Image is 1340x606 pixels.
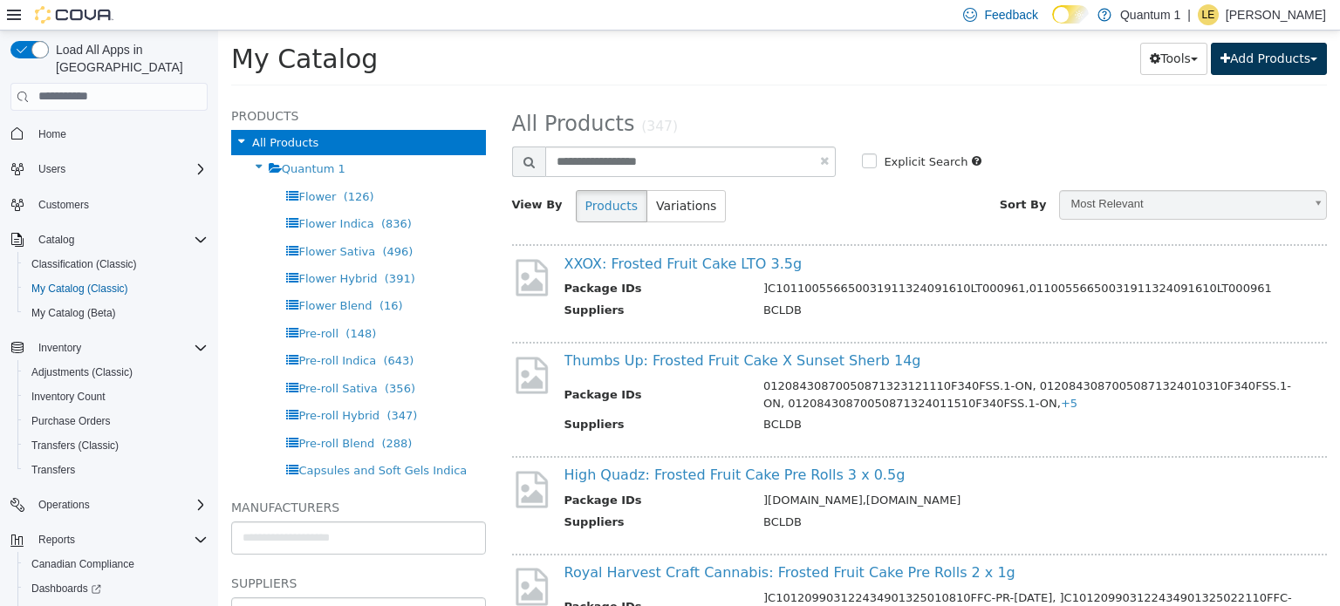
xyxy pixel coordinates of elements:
[80,242,159,255] span: Flower Hybrid
[842,160,1085,187] span: Most Relevant
[24,554,141,575] a: Canadian Compliance
[24,578,208,599] span: Dashboards
[38,533,75,547] span: Reports
[1187,4,1191,25] p: |
[13,466,268,487] h5: Manufacturers
[3,528,215,552] button: Reports
[532,249,1091,271] td: ]C101100556650031911324091610LT000961,01100556650031911324091610LT000961
[1226,4,1326,25] p: [PERSON_NAME]
[993,12,1109,44] button: Add Products
[24,303,123,323] a: My Catalog (Beta)
[24,362,208,383] span: Adjustments (Classic)
[80,433,249,446] span: Capsules and Soft Gels Indica
[294,438,333,480] img: missing-image.png
[31,159,208,180] span: Users
[3,192,215,217] button: Customers
[31,494,208,515] span: Operations
[294,535,333,577] img: missing-image.png
[13,542,268,563] h5: Suppliers
[24,578,108,599] a: Dashboards
[31,257,137,271] span: Classification (Classic)
[80,323,158,337] span: Pre-roll Indica
[532,271,1091,293] td: BCLDB
[346,271,533,293] th: Suppliers
[782,167,829,180] span: Sort By
[545,561,1074,591] span: ]C101209903122434901325010810FFC-PR-[DATE], ]C101209903122434901325022110FFC-PR-[DATE], ]C1012099...
[38,498,90,512] span: Operations
[841,160,1109,189] a: Most Relevant
[126,160,156,173] span: (126)
[80,269,154,282] span: Flower Blend
[346,385,533,407] th: Suppliers
[24,362,140,383] a: Adjustments (Classic)
[24,460,82,480] a: Transfers
[165,323,195,337] span: (643)
[346,461,533,483] th: Package IDs
[31,529,208,550] span: Reports
[24,386,113,407] a: Inventory Count
[31,582,101,596] span: Dashboards
[31,337,208,358] span: Inventory
[24,411,208,432] span: Purchase Orders
[31,414,111,428] span: Purchase Orders
[17,409,215,433] button: Purchase Orders
[24,435,126,456] a: Transfers (Classic)
[161,269,185,282] span: (16)
[545,349,1073,379] span: 01208430870050871323121110F340FSS.1-ON, 01208430870050871324010310F340FSS.1-ON, 01208430870050871...
[164,214,195,228] span: (496)
[24,435,208,456] span: Transfers (Classic)
[17,433,215,458] button: Transfers (Classic)
[80,378,161,392] span: Pre-roll Hybrid
[294,167,345,180] span: View By
[80,351,159,364] span: Pre-roll Sativa
[1202,4,1215,25] span: LE
[17,552,215,576] button: Canadian Compliance
[3,493,215,517] button: Operations
[31,337,88,358] button: Inventory
[346,225,585,242] a: XXOX: Frosted Fruit Cake LTO 3.5g
[17,276,215,301] button: My Catalog (Classic)
[38,127,66,141] span: Home
[31,124,73,145] a: Home
[294,81,417,106] span: All Products
[80,214,157,228] span: Flower Sativa
[346,249,533,271] th: Package IDs
[17,458,215,482] button: Transfers
[31,439,119,453] span: Transfers (Classic)
[127,296,158,310] span: (148)
[984,6,1037,24] span: Feedback
[64,132,127,145] span: Quantum 1
[24,278,135,299] a: My Catalog (Classic)
[31,123,208,145] span: Home
[661,123,749,140] label: Explicit Search
[80,406,156,419] span: Pre-roll Blend
[17,301,215,325] button: My Catalog (Beta)
[168,378,199,392] span: (347)
[49,41,208,76] span: Load All Apps in [GEOGRAPHIC_DATA]
[31,494,97,515] button: Operations
[24,386,208,407] span: Inventory Count
[31,159,72,180] button: Users
[24,554,208,575] span: Canadian Compliance
[13,13,160,44] span: My Catalog
[31,365,133,379] span: Adjustments (Classic)
[843,366,859,379] span: +5
[1198,4,1219,25] div: Lorenzo Edwards
[24,303,208,323] span: My Catalog (Beta)
[38,233,74,247] span: Catalog
[167,351,197,364] span: (356)
[24,411,118,432] a: Purchase Orders
[3,157,215,181] button: Users
[13,75,268,96] h5: Products
[922,12,989,44] button: Tools
[1120,4,1180,25] p: Quantum 1
[31,194,96,215] a: Customers
[17,576,215,601] a: Dashboards
[346,534,797,550] a: Royal Harvest Craft Cannabis: Frosted Fruit Cake Pre Rolls 2 x 1g
[3,336,215,360] button: Inventory
[24,278,208,299] span: My Catalog (Classic)
[31,282,128,296] span: My Catalog (Classic)
[31,229,208,250] span: Catalog
[346,559,533,597] th: Package IDs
